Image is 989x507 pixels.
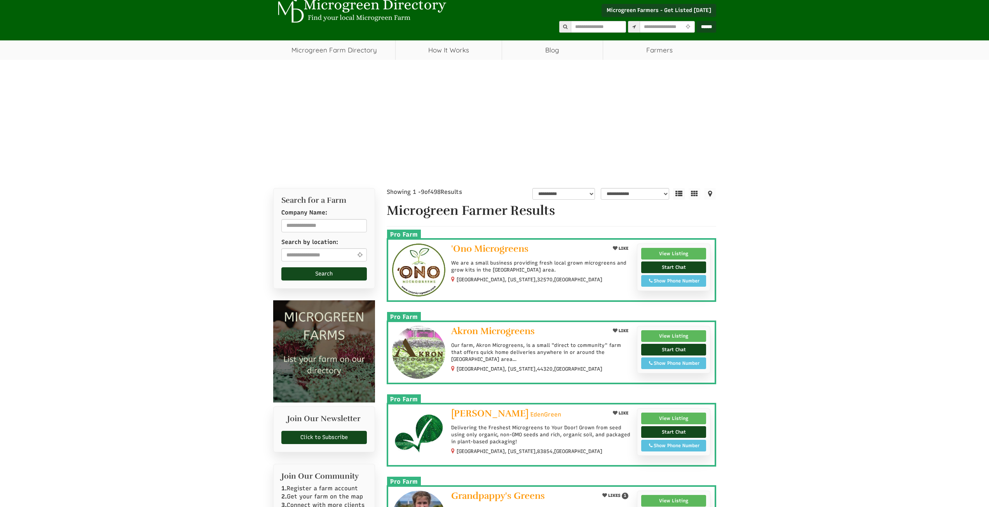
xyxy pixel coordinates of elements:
span: EdenGreen [530,411,561,419]
a: How It Works [396,40,502,60]
button: Search [281,267,367,281]
p: Our farm, Akron Microgreens, is a small "direct to community" farm that offers quick home deliver... [451,342,631,363]
b: 2. [281,493,287,500]
div: Showing 1 - of Results [387,188,496,196]
span: LIKES [607,493,621,498]
i: Use Current Location [355,252,364,258]
h2: Search for a Farm [281,196,367,205]
span: Farmers [603,40,716,60]
div: Show Phone Number [645,277,702,284]
select: sortbox-1 [601,188,669,200]
span: Grandpappy's Greens [451,490,545,502]
img: 'Ono Microgreens [392,244,445,297]
span: [GEOGRAPHIC_DATA] [554,448,602,455]
small: [GEOGRAPHIC_DATA], [US_STATE], , [457,277,602,282]
a: Start Chat [641,261,706,273]
i: Use Current Location [684,24,692,30]
a: [PERSON_NAME] EdenGreen [451,408,604,420]
b: 1. [281,485,287,492]
a: 'Ono Microgreens [451,244,604,256]
span: 1 [622,493,628,499]
span: Akron Microgreens [451,325,535,337]
a: View Listing [641,413,706,424]
button: LIKE [610,408,631,418]
a: View Listing [641,330,706,342]
a: View Listing [641,495,706,507]
span: 'Ono Microgreens [451,243,529,254]
button: LIKE [610,244,631,253]
iframe: Advertisement [262,64,728,172]
p: Delivering the Freshest Microgreens to Your Door! Grown from seed using only organic, non-GMO see... [451,424,631,446]
div: Show Phone Number [645,360,702,367]
span: 83854 [537,448,553,455]
span: [PERSON_NAME] [451,408,529,419]
img: Microgreen Farms list your microgreen farm today [273,300,375,402]
span: 32570 [537,276,553,283]
a: Akron Microgreens [451,326,604,338]
small: [GEOGRAPHIC_DATA], [US_STATE], , [457,448,602,454]
a: Microgreen Farm Directory [273,40,396,60]
span: [GEOGRAPHIC_DATA] [554,366,602,373]
select: overall_rating_filter-1 [532,188,595,200]
a: Start Chat [641,426,706,438]
img: Akron Microgreens [392,326,445,379]
a: Grandpappy's Greens [451,491,604,503]
label: Search by location: [281,238,338,246]
a: View Listing [641,248,706,260]
a: Start Chat [641,344,706,355]
div: Show Phone Number [645,442,702,449]
span: [GEOGRAPHIC_DATA] [554,276,602,283]
span: 44320 [537,366,553,373]
p: We are a small business providing fresh local grown microgreens and grow kits in the [GEOGRAPHIC_... [451,260,631,274]
h2: Join Our Community [281,472,367,481]
label: Company Name: [281,209,327,217]
a: Microgreen Farmers - Get Listed [DATE] [602,4,716,17]
span: 498 [430,188,441,195]
img: Dejah Simunds [392,408,445,462]
span: LIKE [617,411,628,416]
h1: Microgreen Farmer Results [387,204,716,218]
small: [GEOGRAPHIC_DATA], [US_STATE], , [457,366,602,372]
h2: Join Our Newsletter [281,415,367,427]
span: LIKE [617,328,628,333]
span: 9 [421,188,424,195]
button: LIKE [610,326,631,336]
a: Blog [502,40,603,60]
a: Click to Subscribe [281,431,367,444]
button: LIKES 1 [600,491,631,500]
span: LIKE [617,246,628,251]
